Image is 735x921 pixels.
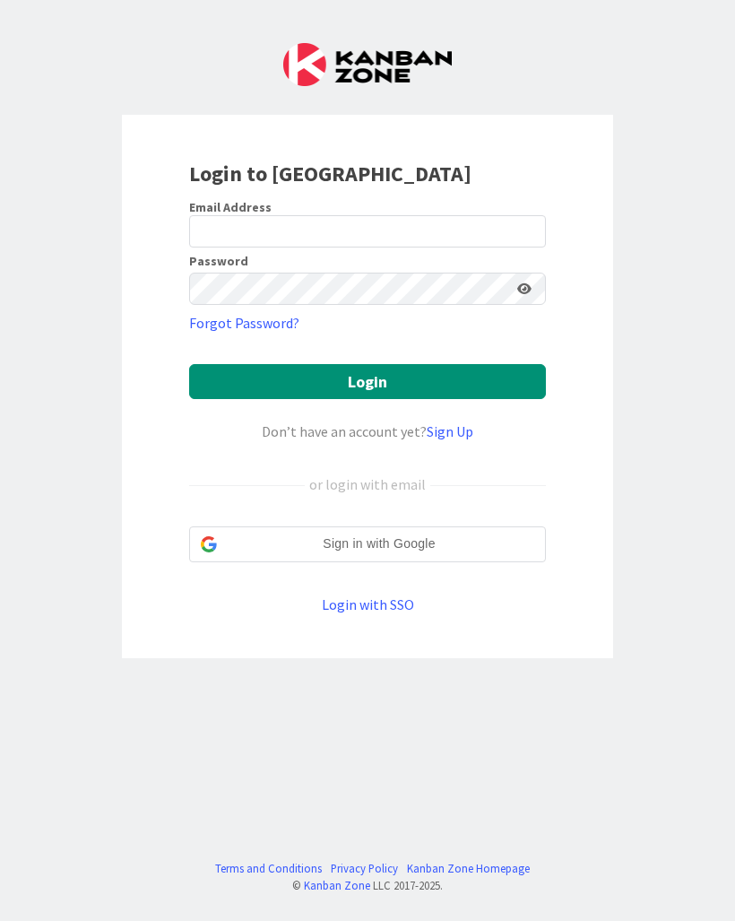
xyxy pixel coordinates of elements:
a: Kanban Zone [304,878,370,892]
label: Email Address [189,199,272,215]
span: Sign in with Google [224,534,534,553]
div: Don’t have an account yet? [189,421,546,442]
img: Kanban Zone [283,43,452,86]
div: © LLC 2017- 2025 . [206,877,530,894]
a: Kanban Zone Homepage [407,860,530,877]
a: Forgot Password? [189,312,299,334]
a: Terms and Conditions [215,860,322,877]
div: or login with email [305,474,430,495]
button: Login [189,364,546,399]
a: Sign Up [427,422,473,440]
div: Sign in with Google [189,526,546,562]
label: Password [189,255,248,267]
b: Login to [GEOGRAPHIC_DATA] [189,160,471,187]
a: Login with SSO [322,595,414,613]
a: Privacy Policy [331,860,398,877]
